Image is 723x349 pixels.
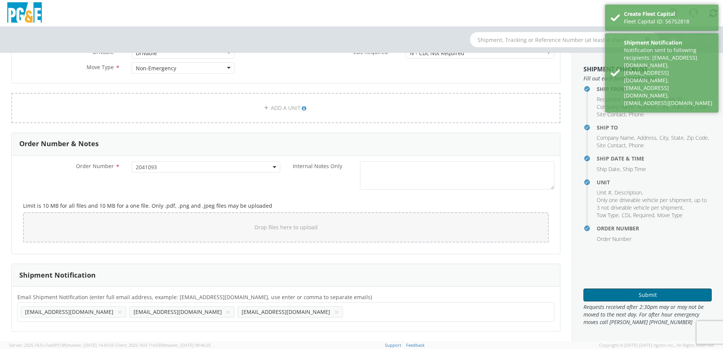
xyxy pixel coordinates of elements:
[334,307,339,317] button: ×
[11,93,560,123] a: ADD A UNIT
[597,86,712,92] h4: Ship From
[597,165,621,173] li: ,
[637,134,658,142] li: ,
[242,308,330,315] span: [EMAIL_ADDRESS][DOMAIN_NAME]
[597,103,634,110] span: Company Name
[132,161,280,173] span: 2041093
[597,142,626,149] span: Site Contact
[624,39,713,46] div: Shipment Notification
[597,142,627,149] li: ,
[133,308,222,315] span: [EMAIL_ADDRESS][DOMAIN_NAME]
[406,342,425,348] a: Feedback
[624,18,713,25] div: Fleet Capital ID: 56752818
[614,189,643,196] li: ,
[583,303,712,326] span: Requests received after 2:30pm may or may not be moved to the next day. For after hour emergency ...
[115,342,211,348] span: Client: 2025.18.0-71d3358
[614,189,642,196] span: Description
[624,10,713,18] div: Create Fleet Capital
[254,224,318,231] span: Drop files here to upload
[410,49,464,57] div: N - CDL Not Required
[164,342,211,348] span: master, [DATE] 09:46:25
[597,212,620,219] li: ,
[226,307,230,317] button: ×
[597,189,611,196] span: Unit #
[597,96,638,103] li: ,
[583,289,712,301] button: Submit
[136,49,157,57] div: Drivable
[622,212,654,219] span: CDL Required
[118,307,122,317] button: ×
[87,63,114,71] span: Move Type
[597,103,635,111] li: ,
[76,162,114,170] span: Order Number
[597,189,613,196] li: ,
[597,196,707,211] span: Only one driveable vehicle per shipment, up to 3 not driveable vehicle per shipment
[599,342,714,348] span: Copyright © [DATE]-[DATE] Agistix Inc., All Rights Reserved
[623,165,646,173] span: Ship Time
[597,111,627,118] li: ,
[597,156,712,161] h4: Ship Date & Time
[597,111,626,118] span: Site Contact
[597,235,631,242] span: Order Number
[597,196,710,212] li: ,
[6,2,43,25] img: pge-logo-06675f144f4cfa6a6814.png
[25,308,113,315] span: [EMAIL_ADDRESS][DOMAIN_NAME]
[687,134,709,142] li: ,
[671,134,684,141] span: State
[597,179,712,185] h4: Unit
[622,212,655,219] li: ,
[671,134,685,142] li: ,
[597,212,619,219] span: Tow Type
[17,293,372,301] span: Email Shipment Notification (enter full email address, example: jdoe01@agistix.com, use enter or ...
[470,32,659,47] input: Shipment, Tracking or Reference Number (at least 4 chars)
[293,162,342,170] span: Internal Notes Only
[136,65,176,72] div: Non-Emergency
[629,111,644,118] span: Phone
[597,134,635,142] li: ,
[583,65,648,73] strong: Shipment Checklist
[583,75,712,82] span: Fill out each form listed below
[385,342,401,348] a: Support
[597,134,634,141] span: Company Name
[19,272,96,279] h3: Shipment Notification
[68,342,114,348] span: master, [DATE] 14:43:55
[597,225,712,231] h4: Order Number
[637,134,656,141] span: Address
[597,125,712,130] h4: Ship To
[19,140,99,148] h3: Order Number & Notes
[624,46,713,107] div: Notification sent to following recipients: [EMAIL_ADDRESS][DOMAIN_NAME],[EMAIL_ADDRESS][DOMAIN_NA...
[657,212,683,219] span: Move Type
[687,134,708,141] span: Zip Code
[597,165,620,173] span: Ship Date
[597,96,637,103] span: Requestor Name
[353,48,388,56] span: CDL Required
[659,134,669,142] li: ,
[23,203,549,208] h5: Limit is 10 MB for all files and 10 MB for a one file. Only .pdf, .png and .jpeg files may be upl...
[9,342,114,348] span: Server: 2025.18.0-c7ad5f513fb
[136,164,276,171] span: 2041093
[93,48,114,56] span: Drivable
[629,142,644,149] span: Phone
[659,134,668,141] span: City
